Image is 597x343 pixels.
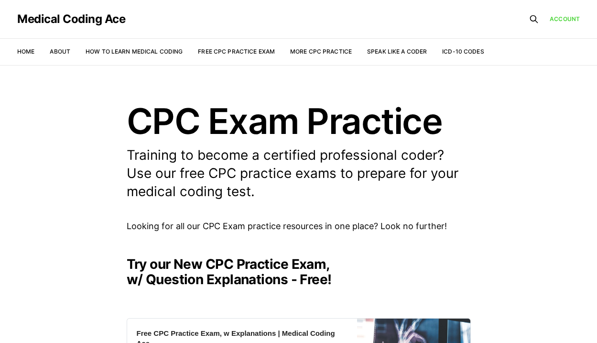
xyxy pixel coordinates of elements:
[198,48,275,55] a: Free CPC Practice Exam
[86,48,183,55] a: How to Learn Medical Coding
[127,256,471,287] h2: Try our New CPC Practice Exam, w/ Question Explanations - Free!
[442,48,484,55] a: ICD-10 Codes
[367,48,427,55] a: Speak Like a Coder
[550,14,580,23] a: Account
[127,146,471,200] p: Training to become a certified professional coder? Use our free CPC practice exams to prepare for...
[127,220,471,233] p: Looking for all our CPC Exam practice resources in one place? Look no further!
[127,103,471,139] h1: CPC Exam Practice
[17,13,125,25] a: Medical Coding Ace
[17,48,34,55] a: Home
[50,48,70,55] a: About
[290,48,352,55] a: More CPC Practice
